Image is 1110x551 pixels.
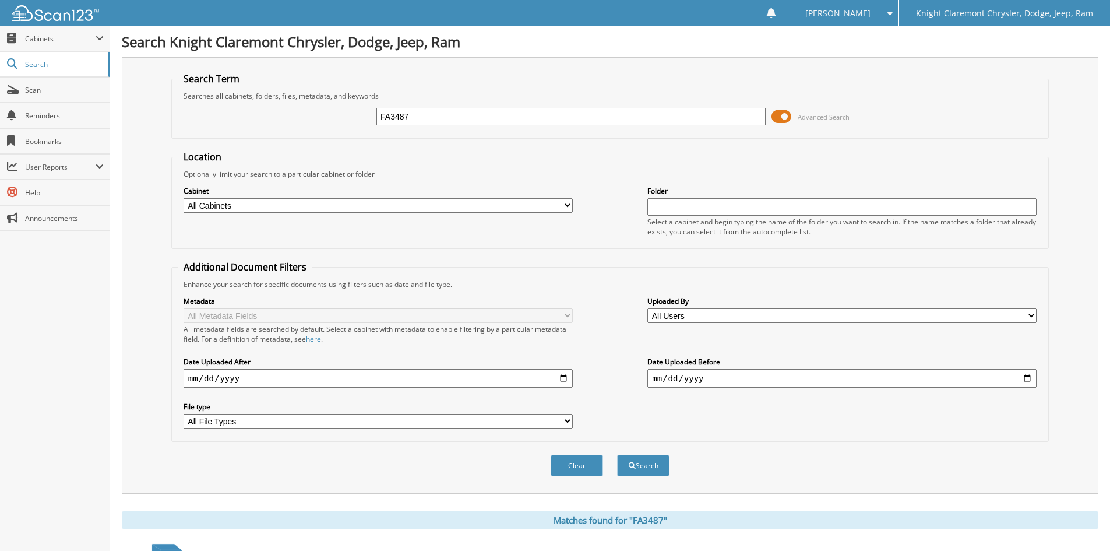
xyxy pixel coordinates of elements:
label: Uploaded By [647,296,1037,306]
a: here [306,334,321,344]
h1: Search Knight Claremont Chrysler, Dodge, Jeep, Ram [122,32,1098,51]
label: Metadata [184,296,573,306]
span: Cabinets [25,34,96,44]
label: Cabinet [184,186,573,196]
div: Enhance your search for specific documents using filters such as date and file type. [178,279,1042,289]
input: end [647,369,1037,388]
div: All metadata fields are searched by default. Select a cabinet with metadata to enable filtering b... [184,324,573,344]
input: start [184,369,573,388]
span: Bookmarks [25,136,104,146]
span: Advanced Search [798,113,850,121]
legend: Search Term [178,72,245,85]
span: Scan [25,85,104,95]
div: Matches found for "FA3487" [122,511,1098,529]
label: File type [184,402,573,412]
span: Search [25,59,102,69]
label: Date Uploaded After [184,357,573,367]
button: Clear [551,455,603,476]
legend: Location [178,150,227,163]
div: Searches all cabinets, folders, files, metadata, and keywords [178,91,1042,101]
div: Select a cabinet and begin typing the name of the folder you want to search in. If the name match... [647,217,1037,237]
span: Knight Claremont Chrysler, Dodge, Jeep, Ram [916,10,1093,17]
button: Search [617,455,669,476]
span: User Reports [25,162,96,172]
img: scan123-logo-white.svg [12,5,99,21]
label: Date Uploaded Before [647,357,1037,367]
span: Reminders [25,111,104,121]
legend: Additional Document Filters [178,261,312,273]
label: Folder [647,186,1037,196]
span: [PERSON_NAME] [805,10,871,17]
span: Announcements [25,213,104,223]
div: Optionally limit your search to a particular cabinet or folder [178,169,1042,179]
span: Help [25,188,104,198]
